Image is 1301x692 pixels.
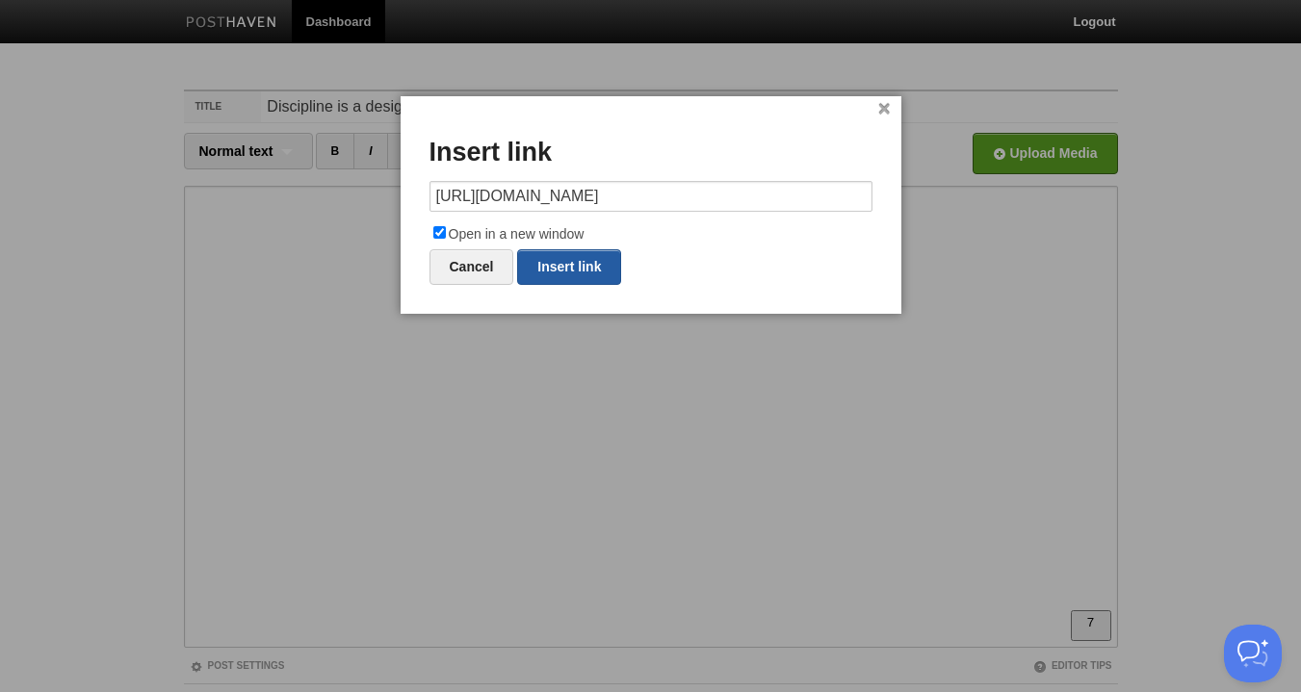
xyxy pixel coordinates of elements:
iframe: Help Scout Beacon - Open [1224,625,1282,682]
label: Open in a new window [429,223,872,246]
a: Insert link [517,249,621,285]
a: × [878,104,891,115]
a: Cancel [429,249,514,285]
input: Open in a new window [433,226,446,239]
h3: Insert link [429,139,872,167]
